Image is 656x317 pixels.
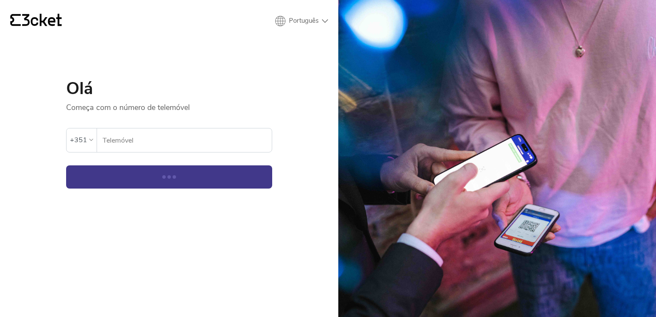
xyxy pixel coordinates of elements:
input: Telemóvel [102,128,272,152]
p: Começa com o número de telemóvel [66,97,272,113]
g: {' '} [10,14,21,26]
button: Continuar [66,165,272,189]
div: +351 [70,134,87,146]
h1: Olá [66,80,272,97]
a: {' '} [10,14,62,28]
label: Telemóvel [97,128,272,152]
